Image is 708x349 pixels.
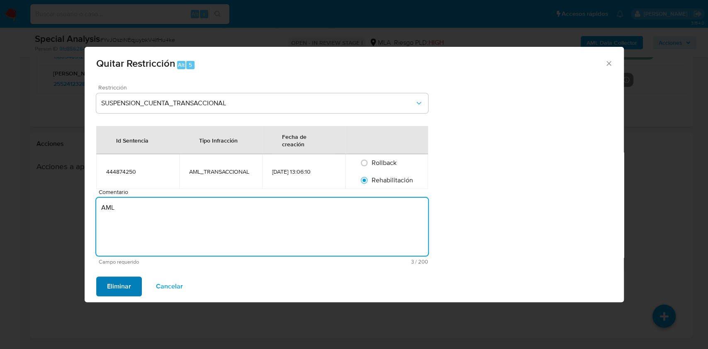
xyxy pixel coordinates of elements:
[605,59,612,67] button: Cerrar ventana
[96,276,142,296] button: Eliminar
[156,277,183,296] span: Cancelar
[96,93,428,113] button: Restriction
[178,61,185,69] span: Alt
[107,277,131,296] span: Eliminar
[272,168,335,175] div: [DATE] 13:06:10
[96,198,428,256] textarea: AML
[99,259,263,265] span: Campo requerido
[145,276,194,296] button: Cancelar
[106,168,169,175] div: 444874250
[189,61,192,69] span: 5
[189,130,248,150] div: Tipo Infracción
[263,259,428,264] span: Máximo 200 caracteres
[372,158,397,167] span: Rollback
[98,85,430,90] span: Restricción
[96,56,175,70] span: Quitar Restricción
[106,130,158,150] div: Id Sentencia
[272,126,335,154] div: Fecha de creación
[99,189,431,195] span: Comentario
[189,168,252,175] div: AML_TRANSACCIONAL
[372,175,413,185] span: Rehabilitación
[101,99,415,107] span: SUSPENSION_CUENTA_TRANSACCIONAL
